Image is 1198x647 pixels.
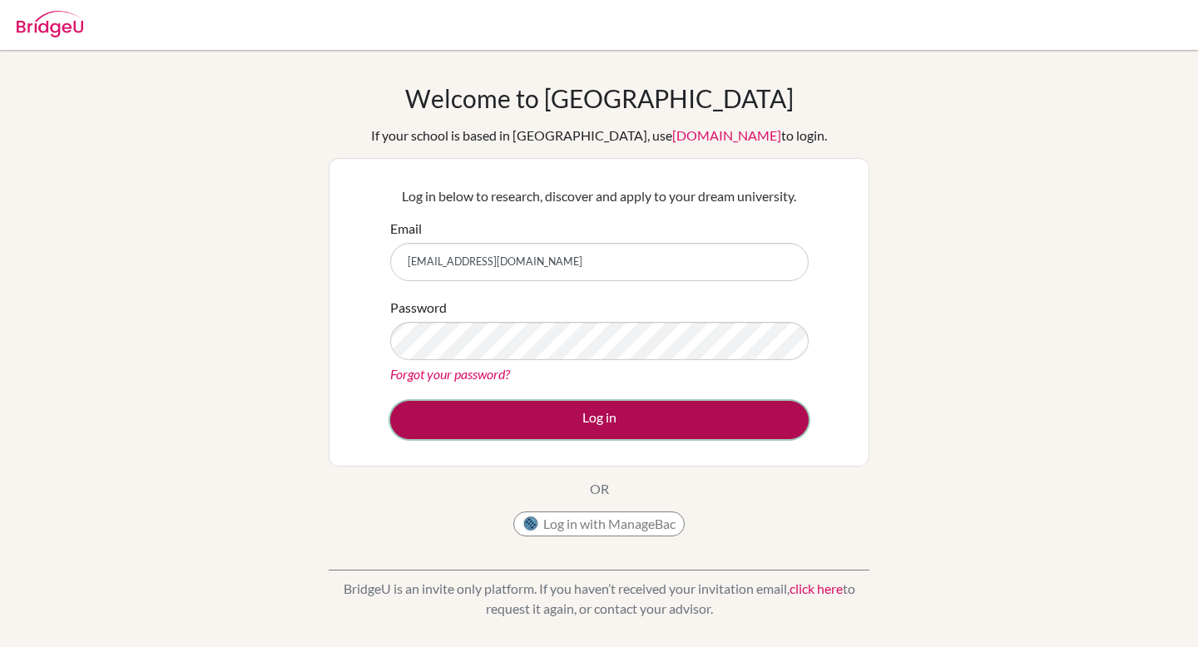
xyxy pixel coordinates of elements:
a: click here [790,580,843,596]
button: Log in with ManageBac [513,511,685,536]
a: Forgot your password? [390,366,510,382]
label: Password [390,298,447,318]
div: If your school is based in [GEOGRAPHIC_DATA], use to login. [371,126,827,146]
img: Bridge-U [17,11,83,37]
p: OR [590,479,609,499]
button: Log in [390,401,809,439]
p: BridgeU is an invite only platform. If you haven’t received your invitation email, to request it ... [329,579,869,619]
a: [DOMAIN_NAME] [672,127,781,143]
h1: Welcome to [GEOGRAPHIC_DATA] [405,83,794,113]
p: Log in below to research, discover and apply to your dream university. [390,186,809,206]
label: Email [390,219,422,239]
